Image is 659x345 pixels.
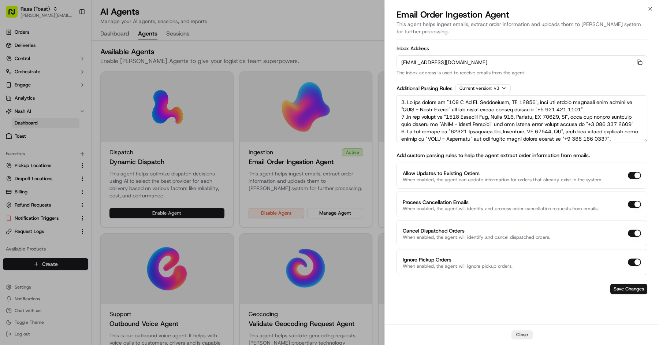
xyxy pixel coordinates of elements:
div: 📗 [7,164,13,170]
span: Knowledge Base [15,163,56,171]
span: nakirzaman [23,113,48,119]
div: We're available if you need us! [33,77,101,83]
img: 1736555255976-a54dd68f-1ca7-489b-9aae-adbdc363a1c4 [7,70,21,83]
div: Current version: v 3 [455,84,511,92]
h2: Email Order Ingestion Agent [396,9,647,21]
label: Inbox Address [396,46,647,51]
span: [DATE] [54,113,69,119]
img: 1727276513143-84d647e1-66c0-4f92-a045-3c9f9f5dfd92 [15,70,29,83]
span: Pylon [73,181,89,187]
label: Additional Parsing Rules [396,86,453,91]
span: • [46,133,49,139]
input: Got a question? Start typing here... [19,47,132,55]
label: Allow Updates to Existing Orders [403,170,480,177]
img: nakirzaman [7,106,19,118]
img: Nash [7,7,22,22]
button: Close [511,330,533,339]
label: Process Cancellation Emails [403,199,469,205]
button: Save Changes [610,284,647,294]
label: Cancel Dispatched Orders [403,227,465,234]
span: [EMAIL_ADDRESS][DOMAIN_NAME] [401,59,487,66]
p: The inbox address is used to receive emails from the agent. [396,71,647,75]
div: 💻 [62,164,68,170]
label: Ignore Pickup Orders [403,256,451,263]
span: [DATE] [51,133,66,139]
p: Welcome 👋 [7,29,133,41]
a: Powered byPylon [52,181,89,187]
div: Past conversations [7,95,49,101]
label: Add custom parsing rules to help the agent extract order information from emails. [396,152,590,159]
a: 📗Knowledge Base [4,160,59,174]
span: • [50,113,52,119]
span: ezil cloma [23,133,45,139]
div: Start new chat [33,70,120,77]
p: When enabled, the agent will identify and cancel dispatched orders. [403,235,550,240]
a: 💻API Documentation [59,160,120,174]
p: When enabled, the agent will ignore pickup orders. [403,264,513,269]
button: Start new chat [124,72,133,81]
p: When enabled, the agent will identify and process order cancellation requests from emails. [403,207,599,211]
button: See all [113,93,133,102]
p: When enabled, the agent can update information for orders that already exist in the system. [403,178,603,182]
textarea: 3. Lo ips dolors am "108 C Ad EL Seddoeiusm, TE 12856", inci utl etdolo magnaali enim admini ve "... [396,95,647,142]
span: API Documentation [69,163,118,171]
p: This agent helps ingest emails, extract order information and uploads them to [PERSON_NAME] syste... [396,21,647,35]
img: ezil cloma [7,126,19,138]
